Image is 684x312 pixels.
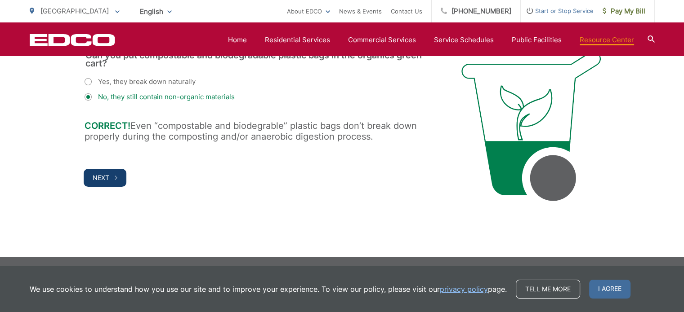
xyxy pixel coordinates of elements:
span: Next [93,174,109,181]
a: EDCD logo. Return to the homepage. [30,34,115,46]
a: Commercial Services [348,35,416,45]
span: Pay My Bill [603,6,645,17]
a: Public Facilities [512,35,562,45]
span: [GEOGRAPHIC_DATA] [40,7,109,15]
legend: Can you put compostable and biodegradable plastic bags in the organics green cart? [85,51,438,67]
a: Contact Us [391,6,422,17]
span: English [133,4,179,19]
button: Next [84,169,126,187]
a: Home [228,35,247,45]
a: Residential Services [265,35,330,45]
a: About EDCO [287,6,330,17]
span: I agree [589,280,630,299]
p: Even “compostable and biodegrable” plastic bags don’t break down properly during the composting a... [85,120,438,142]
strong: CORRECT! [85,120,130,131]
a: privacy policy [440,284,488,294]
a: News & Events [339,6,382,17]
p: We use cookies to understand how you use our site and to improve your experience. To view our pol... [30,284,507,294]
a: Resource Center [580,35,634,45]
a: Service Schedules [434,35,494,45]
a: Tell me more [516,280,580,299]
